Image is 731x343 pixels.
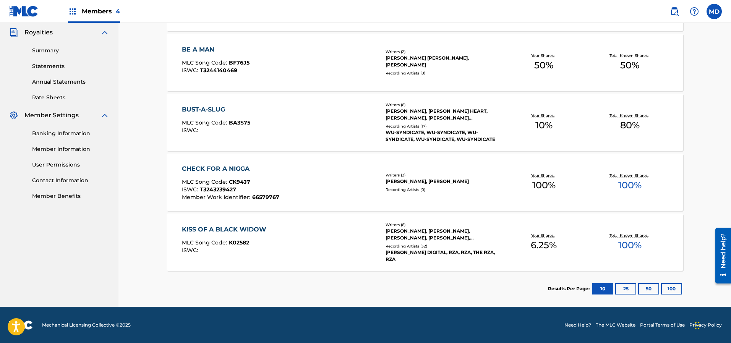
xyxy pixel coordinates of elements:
img: expand [100,28,109,37]
div: CHECK FOR A NIGGA [182,164,279,173]
div: Recording Artists ( 17 ) [386,123,501,129]
span: 66579767 [252,194,279,201]
a: BUST-A-SLUGMLC Song Code:BA3S75ISWC:Writers (6)[PERSON_NAME], [PERSON_NAME] HEART, [PERSON_NAME],... [167,94,683,151]
a: Summary [32,47,109,55]
a: Statements [32,62,109,70]
div: Writers ( 2 ) [386,49,501,55]
a: Public Search [667,4,682,19]
div: WU-SYNDICATE, WU-SYNDICATE, WU-SYNDICATE, WU-SYNDICATE, WU-SYNDICATE [386,129,501,143]
span: Mechanical Licensing Collective © 2025 [42,322,131,328]
a: Rate Sheets [32,94,109,102]
span: BA3S75 [229,119,250,126]
img: Top Rightsholders [68,7,77,16]
span: MLC Song Code : [182,59,229,66]
img: expand [100,111,109,120]
span: MLC Song Code : [182,239,229,246]
img: Member Settings [9,111,18,120]
div: Writers ( 6 ) [386,222,501,228]
button: 10 [592,283,613,294]
div: [PERSON_NAME], [PERSON_NAME], [PERSON_NAME], [PERSON_NAME], [PERSON_NAME], [PERSON_NAME] [386,228,501,241]
a: KISS OF A BLACK WIDOWMLC Song Code:K02582ISWC:Writers (6)[PERSON_NAME], [PERSON_NAME], [PERSON_NA... [167,214,683,271]
img: logo [9,320,33,330]
div: Help [687,4,702,19]
span: T3243239427 [200,186,236,193]
span: Members [82,7,120,16]
a: Member Benefits [32,192,109,200]
div: [PERSON_NAME], [PERSON_NAME] HEART, [PERSON_NAME], [PERSON_NAME] [PERSON_NAME] [PERSON_NAME], [PE... [386,108,501,121]
p: Total Known Shares: [609,113,650,118]
div: [PERSON_NAME] DIGITAL, RZA, RZA, THE RZA, RZA [386,249,501,263]
a: Need Help? [564,322,591,328]
span: MLC Song Code : [182,119,229,126]
a: Annual Statements [32,78,109,86]
iframe: Chat Widget [693,306,731,343]
p: Total Known Shares: [609,173,650,178]
div: BUST-A-SLUG [182,105,250,114]
span: T3244140469 [200,67,237,74]
span: ISWC : [182,186,200,193]
span: 50 % [534,58,553,72]
span: ISWC : [182,247,200,254]
p: Your Shares: [531,173,556,178]
img: Royalties [9,28,18,37]
button: 25 [615,283,636,294]
a: User Permissions [32,161,109,169]
img: help [690,7,699,16]
div: Writers ( 2 ) [386,172,501,178]
a: BE A MANMLC Song Code:BF76J5ISWC:T3244140469Writers (2)[PERSON_NAME] [PERSON_NAME], [PERSON_NAME]... [167,34,683,91]
div: Recording Artists ( 0 ) [386,70,501,76]
span: Member Settings [24,111,79,120]
a: The MLC Website [596,322,635,328]
a: Banking Information [32,129,109,138]
p: Your Shares: [531,233,556,238]
span: MLC Song Code : [182,178,229,185]
a: Member Information [32,145,109,153]
div: [PERSON_NAME], [PERSON_NAME] [386,178,501,185]
img: MLC Logo [9,6,39,17]
a: Contact Information [32,176,109,184]
img: search [670,7,679,16]
a: Privacy Policy [689,322,722,328]
p: Your Shares: [531,113,556,118]
button: 100 [661,283,682,294]
a: Portal Terms of Use [640,322,685,328]
span: CK94J7 [229,178,250,185]
p: Your Shares: [531,53,556,58]
span: 4 [116,8,120,15]
span: 100 % [618,238,642,252]
span: 10 % [535,118,553,132]
div: Writers ( 6 ) [386,102,501,108]
span: K02582 [229,239,249,246]
div: Recording Artists ( 0 ) [386,187,501,193]
span: 50 % [620,58,639,72]
div: KISS OF A BLACK WIDOW [182,225,270,234]
iframe: Resource Center [710,225,731,286]
p: Total Known Shares: [609,233,650,238]
div: [PERSON_NAME] [PERSON_NAME], [PERSON_NAME] [386,55,501,68]
div: BE A MAN [182,45,250,54]
div: User Menu [707,4,722,19]
span: ISWC : [182,67,200,74]
div: Drag [695,314,700,337]
span: 100 % [532,178,556,192]
span: 80 % [620,118,640,132]
span: Member Work Identifier : [182,194,252,201]
span: Royalties [24,28,53,37]
span: BF76J5 [229,59,250,66]
button: 50 [638,283,659,294]
span: 6.25 % [531,238,557,252]
p: Results Per Page: [548,285,592,292]
p: Total Known Shares: [609,53,650,58]
div: Recording Artists ( 32 ) [386,243,501,249]
span: 100 % [618,178,642,192]
span: ISWC : [182,127,200,134]
a: CHECK FOR A NIGGAMLC Song Code:CK94J7ISWC:T3243239427Member Work Identifier:66579767Writers (2)[P... [167,154,683,211]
